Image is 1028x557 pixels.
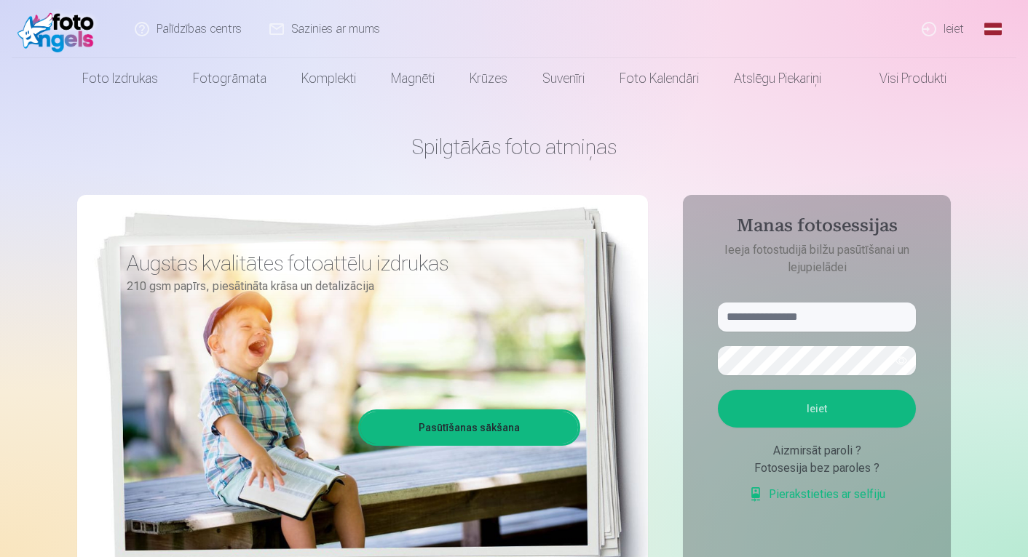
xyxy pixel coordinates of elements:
[175,58,284,99] a: Fotogrāmata
[703,241,930,276] p: Ieeja fotostudijā bilžu pasūtīšanai un lejupielādei
[373,58,452,99] a: Magnēti
[65,58,175,99] a: Foto izdrukas
[17,6,101,52] img: /fa1
[127,276,569,297] p: 210 gsm papīrs, piesātināta krāsa un detalizācija
[77,134,951,160] h1: Spilgtākās foto atmiņas
[360,412,578,444] a: Pasūtīšanas sākšana
[716,58,839,99] a: Atslēgu piekariņi
[839,58,964,99] a: Visi produkti
[718,460,916,477] div: Fotosesija bez paroles ?
[452,58,525,99] a: Krūzes
[602,58,716,99] a: Foto kalendāri
[718,442,916,460] div: Aizmirsāt paroli ?
[284,58,373,99] a: Komplekti
[127,250,569,276] h3: Augstas kvalitātes fotoattēlu izdrukas
[525,58,602,99] a: Suvenīri
[748,486,885,503] a: Pierakstieties ar selfiju
[703,215,930,241] h4: Manas fotosessijas
[718,390,916,428] button: Ieiet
